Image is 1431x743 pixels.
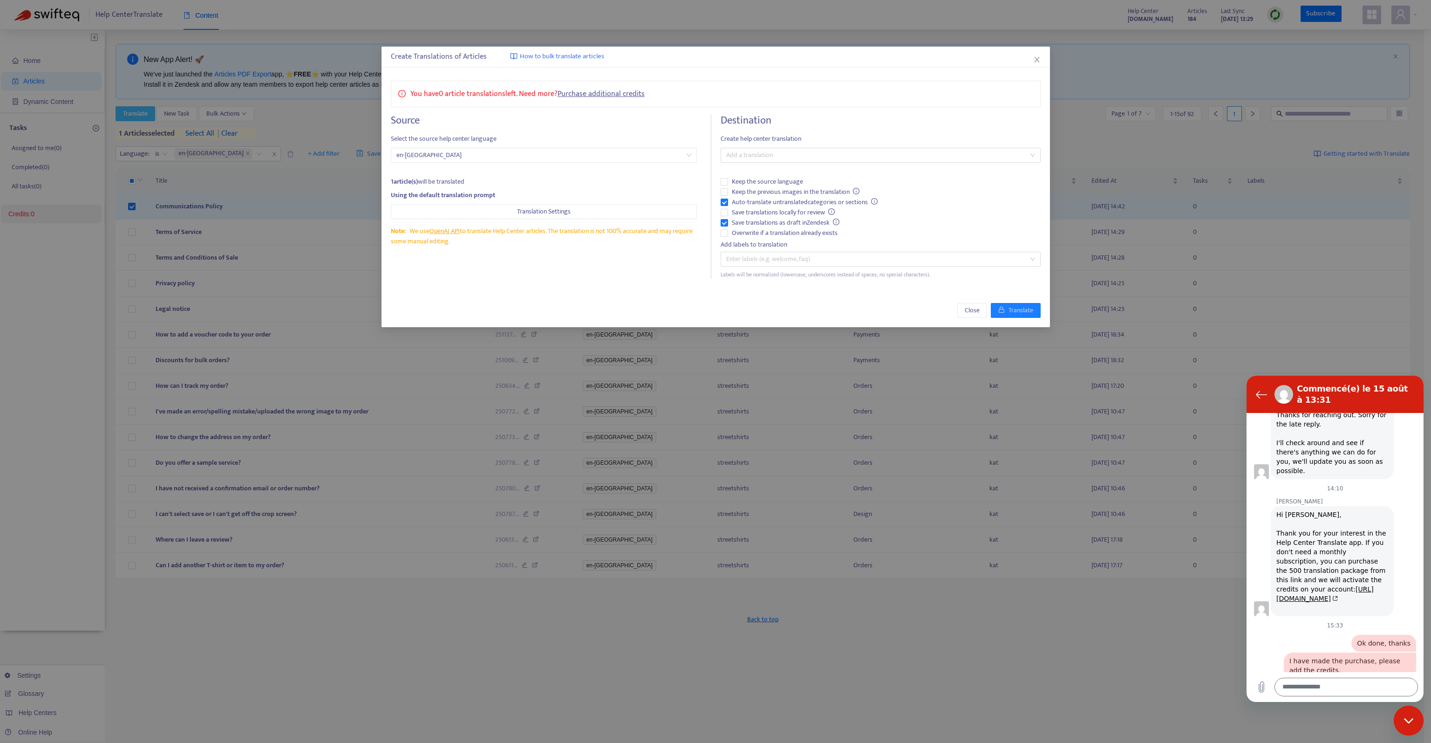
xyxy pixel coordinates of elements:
iframe: Bouton de lancement de la fenêtre de messagerie, conversation en cours [1394,706,1424,736]
div: Labels will be normalized (lowercase, underscores instead of spaces, no special characters). [720,270,1040,279]
button: Translate [991,303,1041,318]
div: Using the default translation prompt [391,190,697,200]
iframe: Fenêtre de messagerie [1247,376,1424,702]
span: Auto-translate untranslated categories or sections [728,197,881,207]
span: Save translations locally for review [728,207,838,218]
h4: Source [391,114,697,127]
span: Keep the source language [728,177,806,187]
h4: Destination [720,114,1040,127]
a: How to bulk translate articles [510,51,604,62]
button: Translation Settings [391,204,697,219]
a: OpenAI API [429,226,459,236]
span: How to bulk translate articles [520,51,604,62]
strong: 1 article(s) [391,176,418,187]
span: info-circle [853,188,859,194]
span: Close [965,305,980,316]
div: Create Translations of Articles [391,51,1041,62]
span: Create help center translation [720,134,1040,144]
span: en-gb [396,148,691,162]
button: Close [957,303,987,318]
span: Select the source help center language [391,134,697,144]
p: You have 0 article translations left. Need more? [410,88,645,100]
a: Purchase additional credits [558,88,645,100]
div: We use to translate Help Center articles. The translation is not 100% accurate and may require so... [391,226,697,247]
span: Note: [391,226,406,236]
span: info-circle [871,198,878,205]
span: close [1033,56,1040,63]
span: info-circle [398,88,406,97]
button: Close [1031,55,1042,65]
span: info-circle [833,219,839,225]
span: info-circle [828,208,835,215]
div: Add labels to translation [720,240,1040,250]
span: Translation Settings [517,206,570,217]
img: image-link [510,53,518,60]
span: Overwrite if a translation already exists [728,228,841,238]
span: Keep the previous images in the translation [728,187,863,197]
div: will be translated [391,177,697,187]
span: Save translations as draft in Zendesk [728,218,843,228]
